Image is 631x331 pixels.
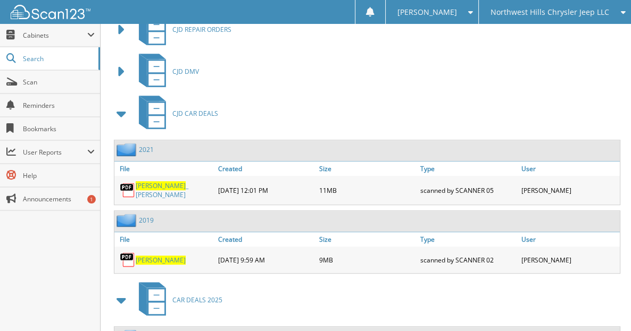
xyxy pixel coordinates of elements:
a: Size [317,232,418,247]
img: scan123-logo-white.svg [11,5,90,19]
a: [PERSON_NAME] [136,256,186,265]
a: CJD REPAIR ORDERS [132,9,231,50]
span: User Reports [23,148,87,157]
a: Created [215,232,317,247]
span: [PERSON_NAME] [397,9,456,15]
a: File [114,232,215,247]
a: Type [418,162,519,176]
span: CJD REPAIR ORDERS [172,25,231,34]
div: scanned by SCANNER 02 [418,249,519,270]
img: folder2.png [117,143,139,156]
img: folder2.png [117,214,139,227]
span: Reminders [23,101,95,110]
span: CJD CAR DEALS [172,109,218,118]
div: scanned by SCANNER 05 [418,179,519,202]
span: Announcements [23,194,95,203]
img: PDF.png [120,252,136,268]
a: CAR DEALS 2025 [132,279,222,321]
div: 9MB [317,249,418,270]
a: [PERSON_NAME]_ [PERSON_NAME] [136,181,213,199]
span: Search [23,54,93,63]
span: Scan [23,78,95,87]
div: [PERSON_NAME] [519,179,620,202]
div: 11MB [317,179,418,202]
a: CJD CAR DEALS [132,92,218,134]
span: Northwest Hills Chrysler Jeep LLC [491,9,609,15]
a: Size [317,162,418,176]
span: CAR DEALS 2025 [172,295,222,304]
span: CJD DMV [172,67,199,76]
a: CJD DMV [132,50,199,92]
a: Type [418,232,519,247]
div: 1 [87,195,96,203]
a: 2021 [139,145,154,154]
a: User [519,162,620,176]
div: [DATE] 12:01 PM [215,179,317,202]
span: Cabinets [23,31,87,40]
span: Bookmarks [23,124,95,133]
div: [PERSON_NAME] [519,249,620,270]
div: [DATE] 9:59 AM [215,249,317,270]
a: User [519,232,620,247]
img: PDF.png [120,182,136,198]
span: Help [23,171,95,180]
iframe: Chat Widget [578,280,631,331]
span: [PERSON_NAME] [136,181,186,190]
a: 2019 [139,216,154,225]
a: File [114,162,215,176]
a: Created [215,162,317,176]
